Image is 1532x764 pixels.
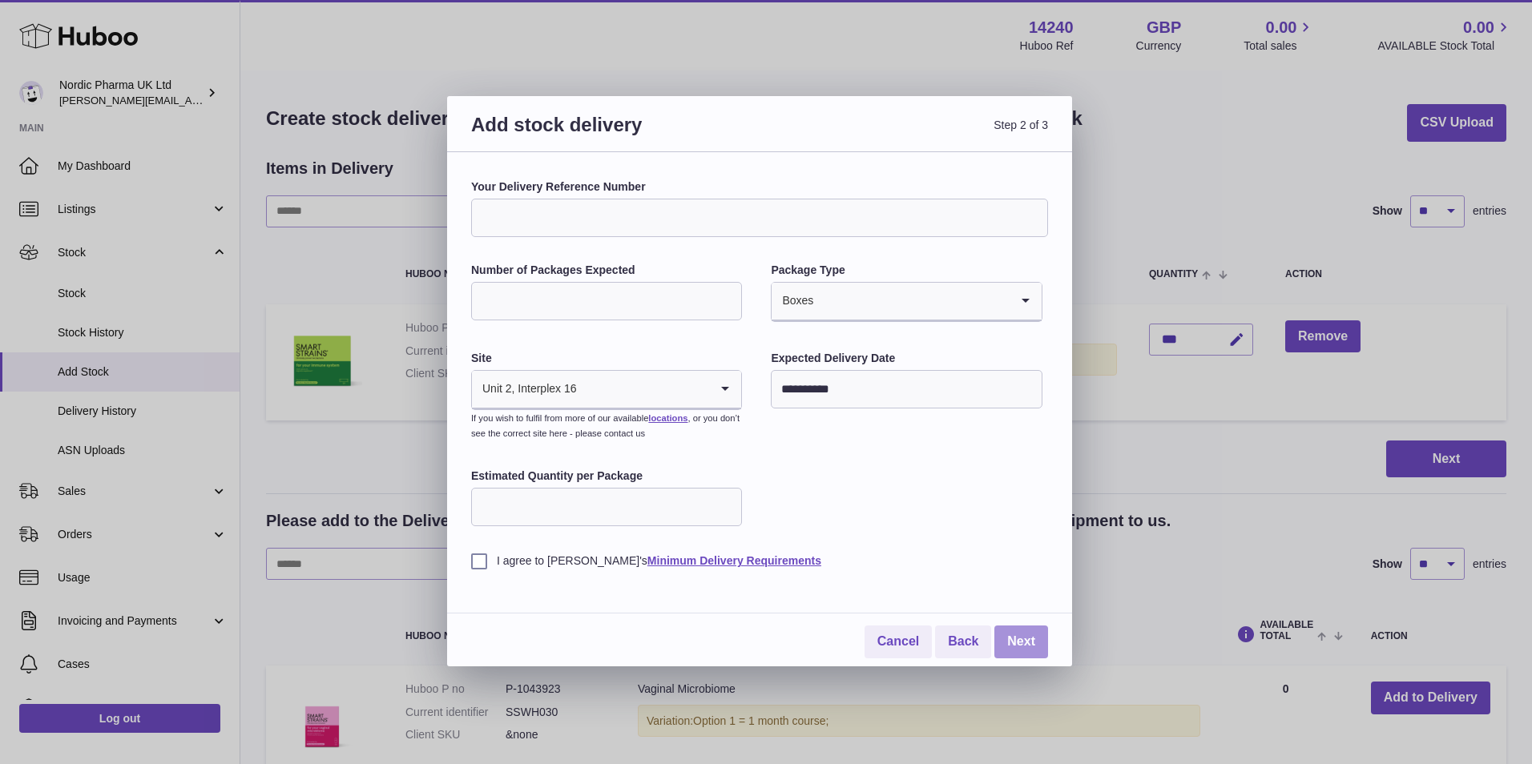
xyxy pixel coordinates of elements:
[471,263,742,278] label: Number of Packages Expected
[994,625,1048,658] a: Next
[578,371,710,408] input: Search for option
[771,351,1042,366] label: Expected Delivery Date
[472,371,741,409] div: Search for option
[772,283,1041,321] div: Search for option
[471,351,742,366] label: Site
[471,413,740,438] small: If you wish to fulfil from more of our available , or you don’t see the correct site here - pleas...
[760,112,1048,156] span: Step 2 of 3
[935,625,991,658] a: Back
[865,625,932,658] a: Cancel
[648,413,687,423] a: locations
[647,554,821,567] a: Minimum Delivery Requirements
[772,283,814,320] span: Boxes
[471,112,760,156] h3: Add stock delivery
[814,283,1009,320] input: Search for option
[471,179,1048,195] label: Your Delivery Reference Number
[471,553,1048,569] label: I agree to [PERSON_NAME]'s
[471,468,742,484] label: Estimated Quantity per Package
[472,371,578,408] span: Unit 2, Interplex 16
[771,263,1042,278] label: Package Type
